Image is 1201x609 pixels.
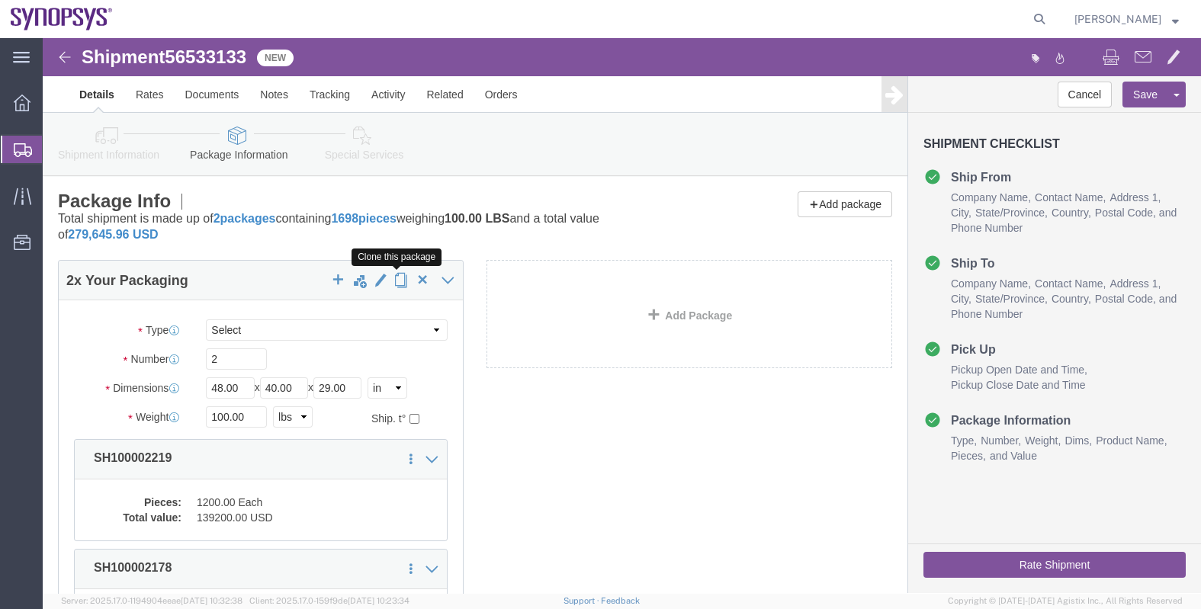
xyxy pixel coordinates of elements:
span: [DATE] 10:32:38 [181,596,242,605]
span: Client: 2025.17.0-159f9de [249,596,409,605]
a: Support [564,596,602,605]
span: [DATE] 10:23:34 [348,596,409,605]
button: [PERSON_NAME] [1074,10,1180,28]
iframe: FS Legacy Container [43,38,1201,593]
span: Copyright © [DATE]-[DATE] Agistix Inc., All Rights Reserved [948,595,1183,607]
span: Kris Ford [1074,11,1161,27]
img: logo [11,8,113,30]
span: Server: 2025.17.0-1194904eeae [61,596,242,605]
a: Feedback [601,596,640,605]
